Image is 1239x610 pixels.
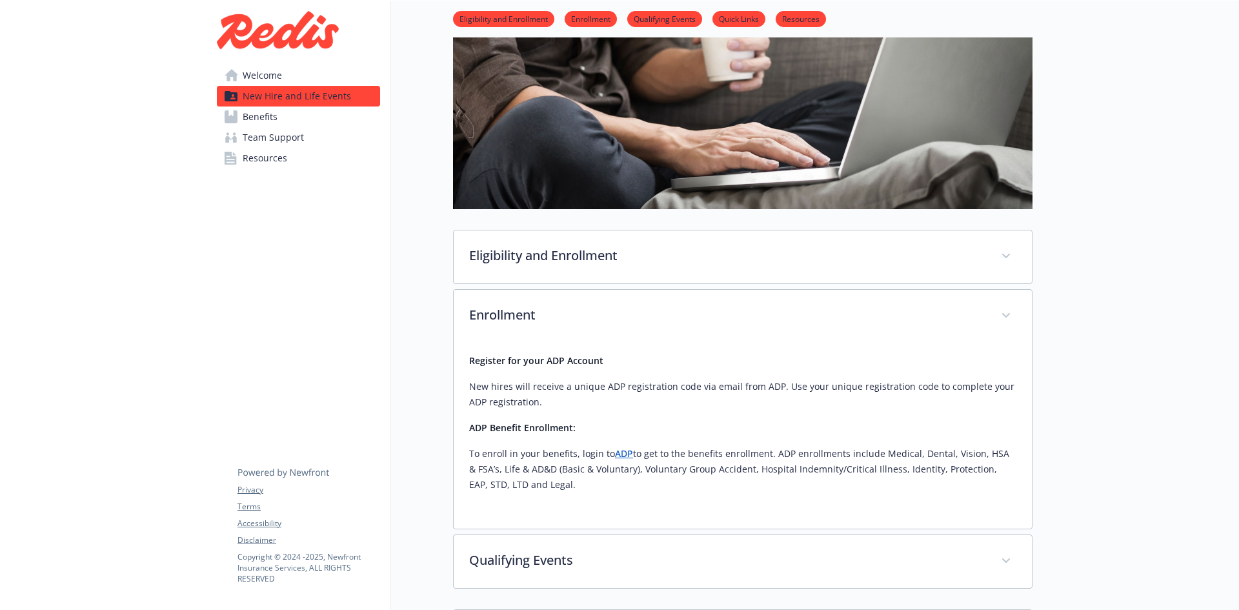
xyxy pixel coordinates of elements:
span: Welcome [243,65,282,86]
div: Enrollment [454,290,1032,343]
a: Team Support [217,127,380,148]
p: To enroll in your benefits, login to to get to the benefits enrollment. ADP enrollments include M... [469,446,1016,493]
a: Resources [776,12,826,25]
span: Benefits [243,107,277,127]
p: Qualifying Events [469,551,985,570]
a: Benefits [217,107,380,127]
p: Enrollment [469,305,985,325]
a: Privacy [237,484,379,496]
span: New Hire and Life Events [243,86,351,107]
div: Enrollment [454,343,1032,529]
a: Quick Links [712,12,765,25]
a: New Hire and Life Events [217,86,380,107]
a: Welcome [217,65,380,86]
a: Eligibility and Enrollment [453,12,554,25]
p: Eligibility and Enrollment [469,246,985,265]
a: Qualifying Events [627,12,702,25]
div: Qualifying Events [454,535,1032,588]
span: Team Support [243,127,304,148]
p: Copyright © 2024 - 2025 , Newfront Insurance Services, ALL RIGHTS RESERVED [237,551,379,584]
div: Eligibility and Enrollment [454,230,1032,283]
a: Disclaimer [237,534,379,546]
strong: Register for your ADP Account [469,354,603,367]
a: ADP [615,447,633,460]
a: Resources [217,148,380,168]
strong: ADP Benefit Enrollment: [469,422,576,434]
a: Terms [237,501,379,513]
p: New hires will receive a unique ADP registration code via email from ADP. Use your unique registr... [469,379,1016,410]
a: Accessibility [237,518,379,529]
span: Resources [243,148,287,168]
a: Enrollment [565,12,617,25]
